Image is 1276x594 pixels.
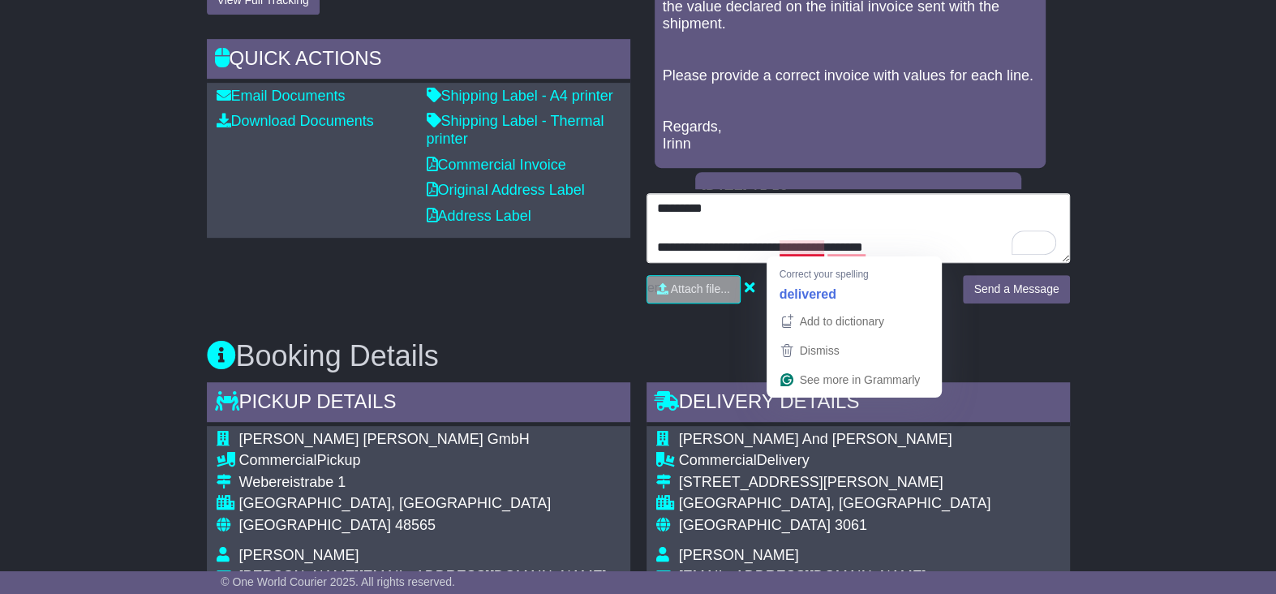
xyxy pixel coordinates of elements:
span: 3061 [835,517,867,533]
a: Shipping Label - A4 printer [427,88,613,104]
span: [EMAIL_ADDRESS][DOMAIN_NAME] [679,568,926,584]
div: Pickup Details [207,382,630,426]
a: Commercial Invoice [427,157,566,173]
span: 48565 [395,517,436,533]
span: [PERSON_NAME] [679,547,799,563]
div: Webereistrabe 1 [239,474,607,492]
p: Regards, Irinn [663,118,1038,153]
span: © One World Courier 2025. All rights reserved. [221,575,455,588]
div: Quick Actions [207,39,630,83]
textarea: To enrich screen reader interactions, please activate Accessibility in Grammarly extension settings [647,193,1070,263]
div: [STREET_ADDRESS][PERSON_NAME] [679,474,991,492]
div: Delivery Details [647,382,1070,426]
p: Please provide a correct invoice with values for each line. [663,67,1038,85]
span: Commercial [679,452,757,468]
a: Shipping Label - Thermal printer [427,113,604,147]
h3: Booking Details [207,340,1070,372]
div: [DATE] 15:53 [702,187,1015,204]
span: [GEOGRAPHIC_DATA] [679,517,831,533]
span: [PERSON_NAME] [PERSON_NAME] GmbH [239,431,530,447]
a: Download Documents [217,113,374,129]
span: [PERSON_NAME] And [PERSON_NAME] [679,431,952,447]
div: Delivery [679,452,991,470]
span: [PERSON_NAME] [239,547,359,563]
a: Email Documents [217,88,346,104]
span: Commercial [239,452,317,468]
button: Send a Message [963,275,1069,303]
div: Pickup [239,452,607,470]
a: Original Address Label [427,182,585,198]
div: [GEOGRAPHIC_DATA], [GEOGRAPHIC_DATA] [239,495,607,513]
span: [PERSON_NAME][EMAIL_ADDRESS][DOMAIN_NAME] [239,568,607,584]
a: Address Label [427,208,531,224]
div: [GEOGRAPHIC_DATA], [GEOGRAPHIC_DATA] [679,495,991,513]
span: [GEOGRAPHIC_DATA] [239,517,391,533]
